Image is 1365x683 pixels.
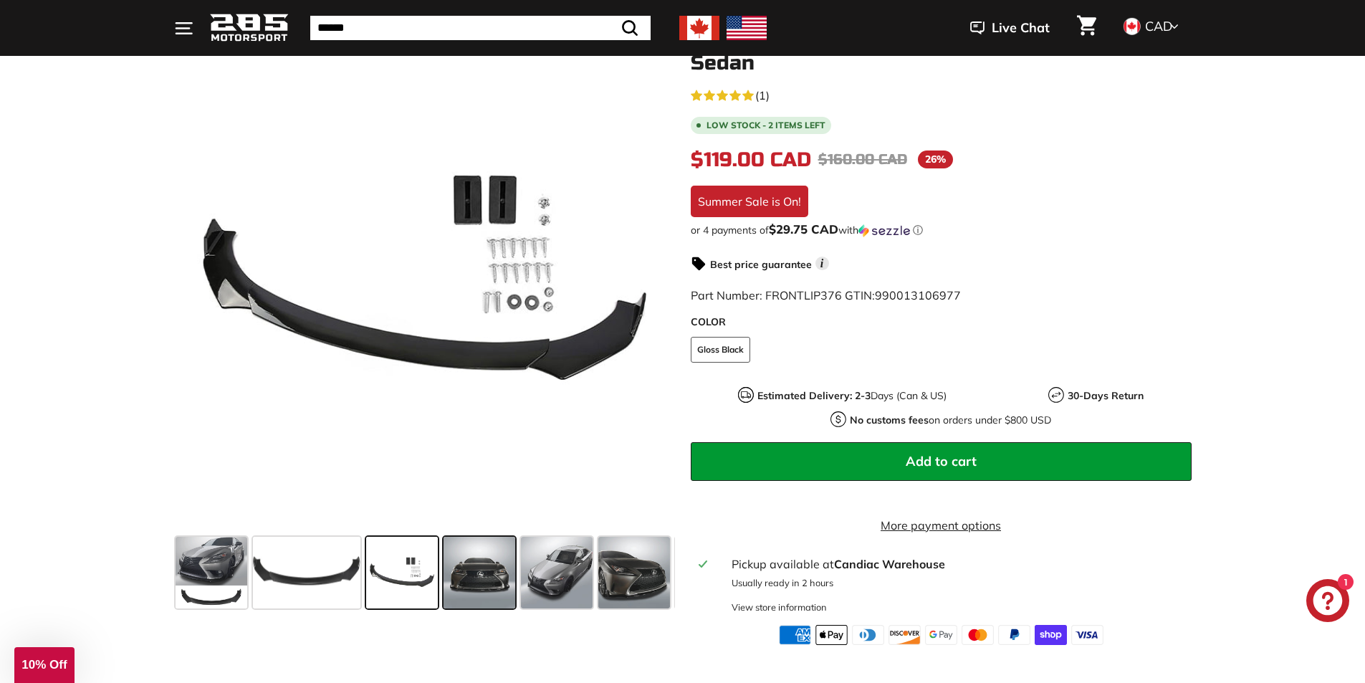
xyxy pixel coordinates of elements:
[889,625,921,645] img: discover
[918,151,953,168] span: 26%
[1068,389,1144,402] strong: 30-Days Return
[691,223,1192,237] div: or 4 payments of with
[875,288,961,302] span: 990013106977
[1068,4,1105,52] a: Cart
[14,647,75,683] div: 10% Off
[925,625,957,645] img: google_pay
[992,19,1050,37] span: Live Chat
[691,315,1192,330] label: COLOR
[707,121,825,130] span: Low stock - 2 items left
[858,224,910,237] img: Sezzle
[952,10,1068,46] button: Live Chat
[906,453,977,469] span: Add to cart
[691,148,811,172] span: $119.00 CAD
[815,625,848,645] img: apple_pay
[691,223,1192,237] div: or 4 payments of$29.75 CADwithSezzle Click to learn more about Sezzle
[818,151,907,168] span: $160.00 CAD
[691,85,1192,104] a: 5.0 rating (1 votes)
[691,30,1192,75] h1: Front Lip Splitter - [DATE]-[DATE] Lexus IS XE30 Sedan
[1035,625,1067,645] img: shopify_pay
[769,221,838,237] span: $29.75 CAD
[834,557,945,571] strong: Candiac Warehouse
[815,257,829,270] span: i
[755,87,770,104] span: (1)
[852,625,884,645] img: diners_club
[732,555,1182,573] div: Pickup available at
[691,186,808,217] div: Summer Sale is On!
[691,442,1192,481] button: Add to cart
[1071,625,1103,645] img: visa
[779,625,811,645] img: american_express
[21,658,67,672] span: 10% Off
[850,414,929,426] strong: No customs fees
[1302,579,1354,626] inbox-online-store-chat: Shopify online store chat
[757,389,871,402] strong: Estimated Delivery: 2-3
[691,288,961,302] span: Part Number: FRONTLIP376 GTIN:
[1145,18,1172,34] span: CAD
[850,413,1051,428] p: on orders under $800 USD
[691,517,1192,534] a: More payment options
[998,625,1030,645] img: paypal
[962,625,994,645] img: master
[210,11,289,45] img: Logo_285_Motorsport_areodynamics_components
[310,16,651,40] input: Search
[732,576,1182,590] p: Usually ready in 2 hours
[732,601,827,614] div: View store information
[757,388,947,403] p: Days (Can & US)
[710,258,812,271] strong: Best price guarantee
